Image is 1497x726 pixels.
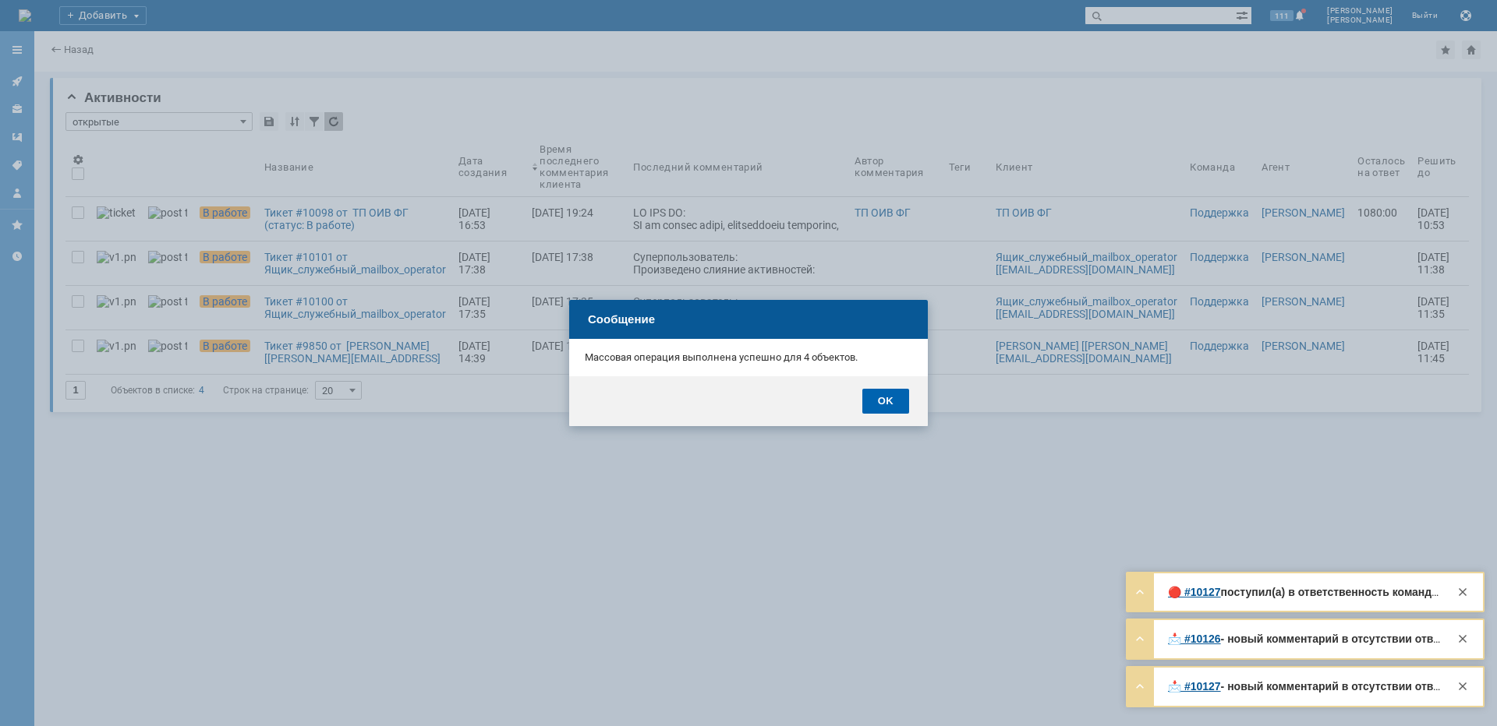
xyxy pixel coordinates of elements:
[1131,677,1149,696] div: Развернуть
[1131,583,1149,601] div: Развернуть
[1168,633,1442,646] div: Здравствуйте, Ящик_служебный_mailbox_operator ! Ваше обращение зарегистрировано в Службе Техничес...
[1221,586,1444,598] strong: поступил(а) в ответственность команды.
[585,351,912,364] div: Массовая операция выполнена успешно для 4 объектов.
[1453,677,1472,696] div: Закрыть
[1453,629,1472,648] div: Закрыть
[1168,680,1221,693] a: 📩 #10127
[1168,680,1442,693] div: Здравствуйте, Ящик_служебный_mailbox_operator ! Ваше обращение зарегистрировано в Службе Техничес...
[1453,583,1472,601] div: Закрыть
[1168,633,1221,645] a: 📩 #10126
[1131,629,1149,648] div: Развернуть
[1168,586,1221,598] a: 🔴 #10127
[569,300,928,339] div: Сообщение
